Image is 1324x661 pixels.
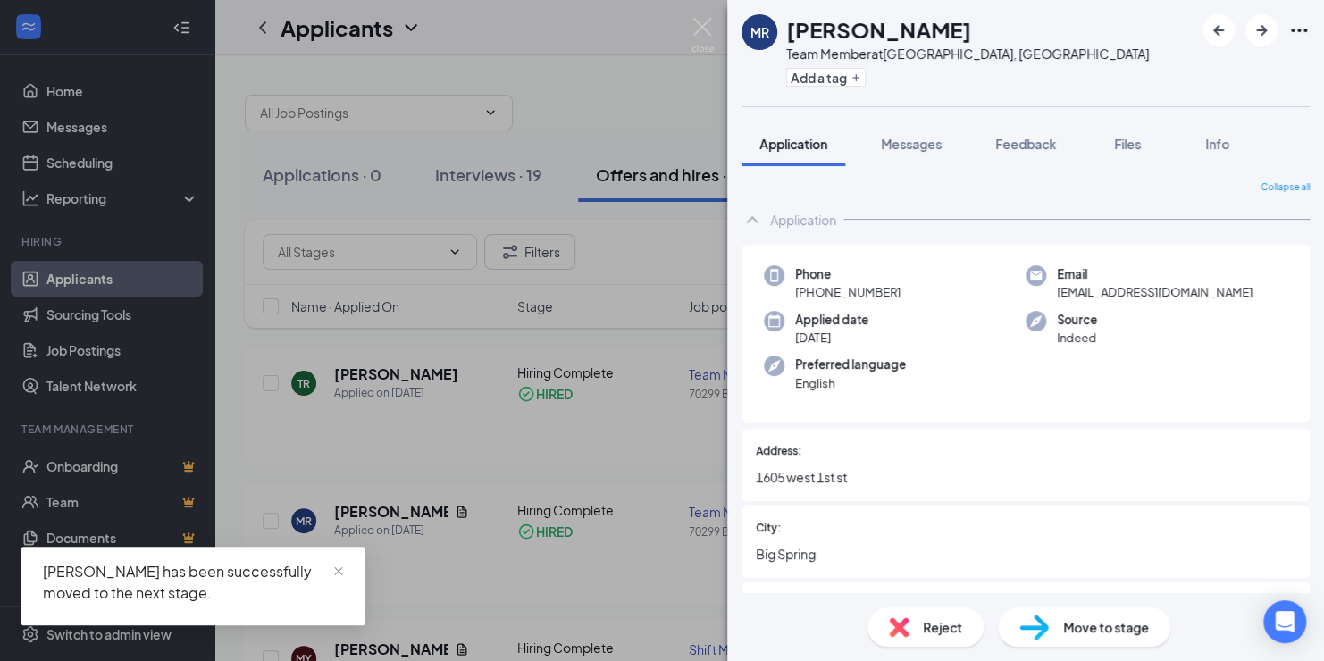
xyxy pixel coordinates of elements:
[756,443,801,460] span: Address:
[1251,20,1272,41] svg: ArrowRight
[1057,311,1097,329] span: Source
[786,45,1149,63] div: Team Member at [GEOGRAPHIC_DATA], [GEOGRAPHIC_DATA]
[756,467,1295,487] span: 1605 west 1st st
[1202,14,1235,46] button: ArrowLeftNew
[759,136,827,152] span: Application
[795,374,906,392] span: English
[1288,20,1310,41] svg: Ellipses
[795,265,901,283] span: Phone
[1057,283,1253,301] span: [EMAIL_ADDRESS][DOMAIN_NAME]
[995,136,1056,152] span: Feedback
[1208,20,1229,41] svg: ArrowLeftNew
[1261,180,1310,195] span: Collapse all
[770,211,836,229] div: Application
[786,14,971,45] h1: [PERSON_NAME]
[1057,329,1097,347] span: Indeed
[786,68,866,87] button: PlusAdd a tag
[795,356,906,373] span: Preferred language
[1245,14,1278,46] button: ArrowRight
[742,209,763,230] svg: ChevronUp
[881,136,942,152] span: Messages
[795,283,901,301] span: [PHONE_NUMBER]
[1063,617,1149,637] span: Move to stage
[756,544,1295,564] span: Big Spring
[1205,136,1229,152] span: Info
[851,72,861,83] svg: Plus
[1114,136,1141,152] span: Files
[1263,600,1306,643] div: Open Intercom Messenger
[43,561,343,604] div: [PERSON_NAME] has been successfully moved to the next stage.
[923,617,962,637] span: Reject
[750,23,769,41] div: MR
[795,329,868,347] span: [DATE]
[1057,265,1253,283] span: Email
[756,520,781,537] span: City:
[332,565,345,578] span: close
[795,311,868,329] span: Applied date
